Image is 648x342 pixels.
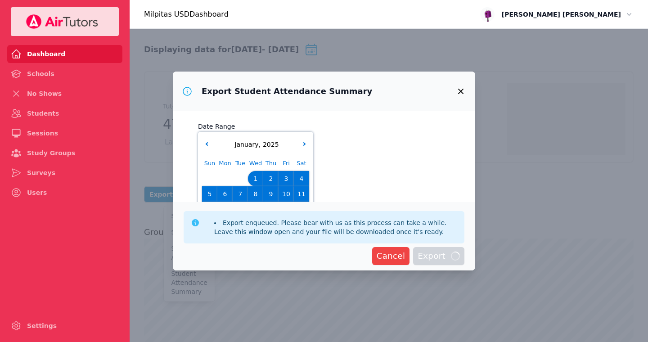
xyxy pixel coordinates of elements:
[248,202,263,217] div: Choose Wednesday January 15 of 2025
[217,171,233,186] div: Choose Monday December 30 of 2024
[248,171,263,186] div: Choose Wednesday January 01 of 2025
[261,141,279,148] span: 2025
[233,171,248,186] div: Choose Tuesday December 31 of 2024
[7,164,122,182] a: Surveys
[279,186,294,202] div: Choose Friday January 10 of 2025
[234,188,247,200] span: 7
[217,186,233,202] div: Choose Monday January 06 of 2025
[202,171,217,186] div: Choose Sunday December 29 of 2024
[294,202,309,217] div: Choose Saturday January 18 of 2025
[480,7,495,22] img: avatar
[280,172,292,185] span: 3
[232,141,258,148] span: January
[295,188,308,200] span: 11
[233,202,248,217] div: Choose Tuesday January 14 of 2025
[26,14,99,29] img: Your Company
[294,171,309,186] div: Choose Saturday January 04 of 2025
[265,188,277,200] span: 9
[280,188,292,200] span: 10
[295,172,308,185] span: 4
[7,144,122,162] a: Study Groups
[233,186,248,202] div: Choose Tuesday January 07 of 2025
[219,188,231,200] span: 6
[249,172,262,185] span: 1
[202,202,217,217] div: Choose Sunday January 12 of 2025
[263,202,279,217] div: Choose Thursday January 16 of 2025
[248,156,263,171] div: Wed
[279,202,294,217] div: Choose Friday January 17 of 2025
[294,156,309,171] div: Sat
[202,156,217,171] div: Sun
[203,188,216,200] span: 5
[7,184,122,202] a: Users
[502,9,621,20] span: [PERSON_NAME] [PERSON_NAME]
[202,186,217,202] div: Choose Sunday January 05 of 2025
[7,85,122,103] a: No Shows
[7,317,122,335] a: Settings
[7,124,122,142] a: Sessions
[263,156,279,171] div: Thu
[413,247,464,265] button: Export
[202,86,372,97] h3: Export Student Attendance Summary
[233,156,248,171] div: Tue
[214,218,457,236] li: Export enqueued. Please bear with us as this process can take a while. Leave this window open and...
[232,140,279,149] div: ,
[249,188,262,200] span: 8
[7,104,122,122] a: Students
[7,65,122,83] a: Schools
[263,186,279,202] div: Choose Thursday January 09 of 2025
[198,118,450,132] label: Date Range
[217,156,233,171] div: Mon
[263,171,279,186] div: Choose Thursday January 02 of 2025
[372,247,410,265] button: Cancel
[217,202,233,217] div: Choose Monday January 13 of 2025
[265,172,277,185] span: 2
[377,250,405,262] span: Cancel
[294,186,309,202] div: Choose Saturday January 11 of 2025
[418,250,460,262] span: Export
[279,171,294,186] div: Choose Friday January 03 of 2025
[248,186,263,202] div: Choose Wednesday January 08 of 2025
[279,156,294,171] div: Fri
[7,45,122,63] a: Dashboard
